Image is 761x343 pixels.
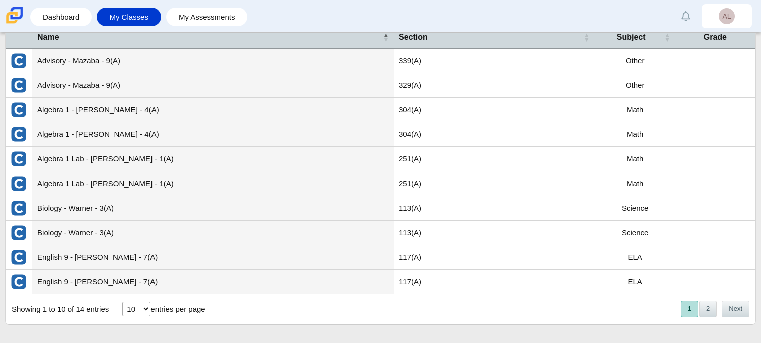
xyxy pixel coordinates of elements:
td: Other [595,73,675,98]
td: Other [595,49,675,73]
td: Science [595,196,675,221]
td: Biology - Warner - 3(A) [32,221,394,245]
button: 2 [699,301,717,317]
span: AL [722,13,731,20]
label: entries per page [150,305,205,313]
img: External class connected through Clever [11,53,27,69]
img: External class connected through Clever [11,176,27,192]
td: Science [595,221,675,245]
img: Carmen School of Science & Technology [4,5,25,26]
button: Next [722,301,749,317]
td: 251(A) [394,171,595,196]
td: 117(A) [394,270,595,294]
td: 117(A) [394,245,595,270]
td: Math [595,171,675,196]
td: 329(A) [394,73,595,98]
span: Subject [600,32,662,43]
a: Alerts [675,5,697,27]
span: Section [399,32,582,43]
img: External class connected through Clever [11,225,27,241]
td: 339(A) [394,49,595,73]
td: Algebra 1 - [PERSON_NAME] - 4(A) [32,122,394,147]
button: 1 [681,301,698,317]
div: Showing 1 to 10 of 14 entries [6,294,109,324]
span: Section : Activate to sort [584,32,590,42]
img: External class connected through Clever [11,274,27,290]
td: ELA [595,270,675,294]
td: English 9 - [PERSON_NAME] - 7(A) [32,270,394,294]
img: External class connected through Clever [11,200,27,216]
span: Name [37,32,381,43]
td: Algebra 1 Lab - [PERSON_NAME] - 1(A) [32,147,394,171]
td: Math [595,98,675,122]
img: External class connected through Clever [11,249,27,265]
td: Math [595,122,675,147]
td: Advisory - Mazaba - 9(A) [32,73,394,98]
td: 251(A) [394,147,595,171]
td: Algebra 1 - [PERSON_NAME] - 4(A) [32,98,394,122]
a: Carmen School of Science & Technology [4,19,25,27]
td: English 9 - [PERSON_NAME] - 7(A) [32,245,394,270]
img: External class connected through Clever [11,77,27,93]
td: 304(A) [394,122,595,147]
a: AL [702,4,752,28]
img: External class connected through Clever [11,126,27,142]
nav: pagination [680,301,749,317]
img: External class connected through Clever [11,151,27,167]
span: Grade [680,32,750,43]
a: My Assessments [171,8,243,26]
span: Name : Activate to invert sorting [383,32,389,42]
img: External class connected through Clever [11,102,27,118]
a: My Classes [102,8,156,26]
td: 113(A) [394,221,595,245]
td: ELA [595,245,675,270]
span: Subject : Activate to sort [664,32,670,42]
a: Dashboard [35,8,87,26]
td: 304(A) [394,98,595,122]
td: Algebra 1 Lab - [PERSON_NAME] - 1(A) [32,171,394,196]
td: 113(A) [394,196,595,221]
td: Biology - Warner - 3(A) [32,196,394,221]
td: Math [595,147,675,171]
td: Advisory - Mazaba - 9(A) [32,49,394,73]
